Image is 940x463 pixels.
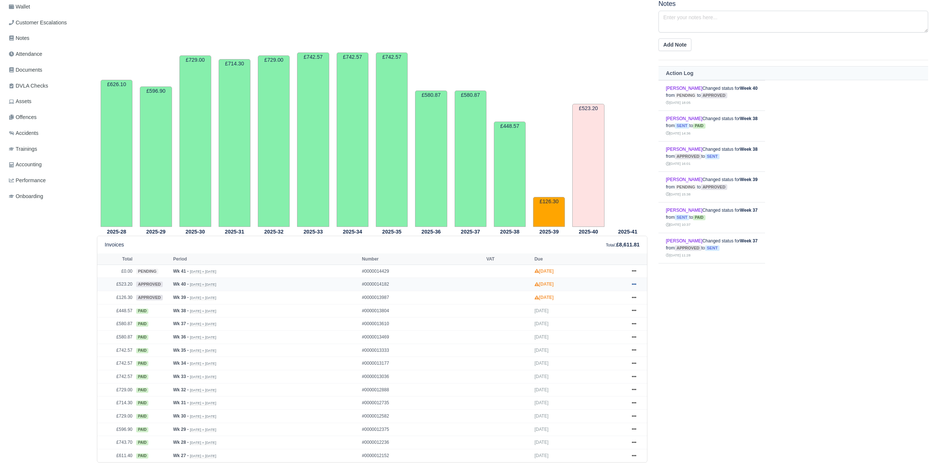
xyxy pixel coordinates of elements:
td: £742.57 [337,52,368,227]
th: Period [171,253,360,265]
td: £742.57 [376,52,408,227]
strong: Week 37 [740,238,758,244]
span: [DATE] [535,387,549,392]
span: Attendance [9,50,42,58]
td: £580.87 [97,317,134,331]
a: Offences [6,110,88,125]
strong: [DATE] [535,269,554,274]
th: 2025-35 [372,227,411,236]
span: [DATE] [535,308,549,313]
td: £611.40 [97,449,134,462]
strong: Week 38 [740,147,758,152]
a: Assets [6,94,88,109]
td: #0000012236 [360,436,485,449]
small: [DATE] 18:05 [666,101,690,105]
a: Onboarding [6,189,88,204]
strong: Wk 39 - [173,295,189,300]
td: £743.70 [97,436,134,449]
span: [DATE] [535,413,549,419]
span: paid [136,440,148,445]
a: Attendance [6,47,88,61]
a: [PERSON_NAME] [666,208,703,213]
span: sent [705,245,720,251]
td: £742.57 [97,370,134,384]
td: £729.00 [97,383,134,396]
span: paid [136,414,148,419]
td: #0000014429 [360,265,485,278]
span: Accidents [9,129,38,137]
strong: Wk 28 - [173,440,189,445]
td: #0000013610 [360,317,485,331]
iframe: Chat Widget [903,428,940,463]
strong: Week 37 [740,208,758,213]
small: [DATE] » [DATE] [190,414,216,419]
a: Performance [6,173,88,188]
small: [DATE] » [DATE] [190,388,216,392]
td: £596.90 [140,86,172,227]
td: #0000013333 [360,344,485,357]
strong: Week 40 [740,86,758,91]
span: pending [136,269,158,274]
div: : [606,241,640,249]
td: £580.87 [455,91,486,227]
small: [DATE] » [DATE] [190,322,216,326]
a: [PERSON_NAME] [666,147,703,152]
th: Number [360,253,485,265]
td: £523.20 [97,278,134,291]
th: 2025-28 [97,227,136,236]
small: [DATE] » [DATE] [190,454,216,458]
a: [PERSON_NAME] [666,116,703,121]
span: Customer Escalations [9,18,67,27]
a: Documents [6,63,88,77]
td: Changed status for from to [658,233,765,263]
span: approved [675,245,701,251]
td: £596.90 [97,423,134,436]
small: [DATE] 11:28 [666,253,690,257]
td: #0000012582 [360,410,485,423]
small: [DATE] » [DATE] [190,428,216,432]
span: paid [693,123,705,129]
td: #0000013804 [360,304,485,317]
small: [DATE] 15:38 [666,192,690,196]
td: £729.00 [179,55,211,227]
span: [DATE] [535,440,549,445]
small: [DATE] » [DATE] [190,361,216,366]
span: [DATE] [535,374,549,379]
strong: Wk 36 - [173,334,189,340]
span: paid [136,335,148,340]
span: paid [136,401,148,406]
span: paid [136,388,148,393]
span: [DATE] [535,348,549,353]
span: [DATE] [535,361,549,366]
strong: £8,611.81 [616,242,640,248]
th: 2025-36 [411,227,451,236]
td: £714.30 [219,59,250,227]
strong: Wk 35 - [173,348,189,353]
span: paid [693,215,705,220]
strong: Wk 32 - [173,387,189,392]
td: #0000013036 [360,370,485,384]
span: [DATE] [535,453,549,458]
td: #0000013177 [360,357,485,370]
td: Changed status for from to [658,80,765,111]
td: Changed status for from to [658,141,765,172]
th: 2025-41 [608,227,647,236]
td: #0000013469 [360,331,485,344]
strong: Wk 34 - [173,361,189,366]
span: sent [705,154,720,159]
span: paid [136,309,148,314]
small: [DATE] 16:01 [666,161,690,166]
a: [PERSON_NAME] [666,86,703,91]
th: 2025-39 [529,227,569,236]
a: [PERSON_NAME] [666,238,703,244]
td: #0000012735 [360,396,485,410]
small: [DATE] » [DATE] [190,269,216,274]
h6: Invoices [105,242,124,248]
small: [DATE] 10:37 [666,222,690,227]
strong: Wk 41 - [173,269,189,274]
td: £448.57 [97,304,134,317]
span: Performance [9,176,46,185]
small: [DATE] » [DATE] [190,375,216,379]
span: Wallet [9,3,30,11]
